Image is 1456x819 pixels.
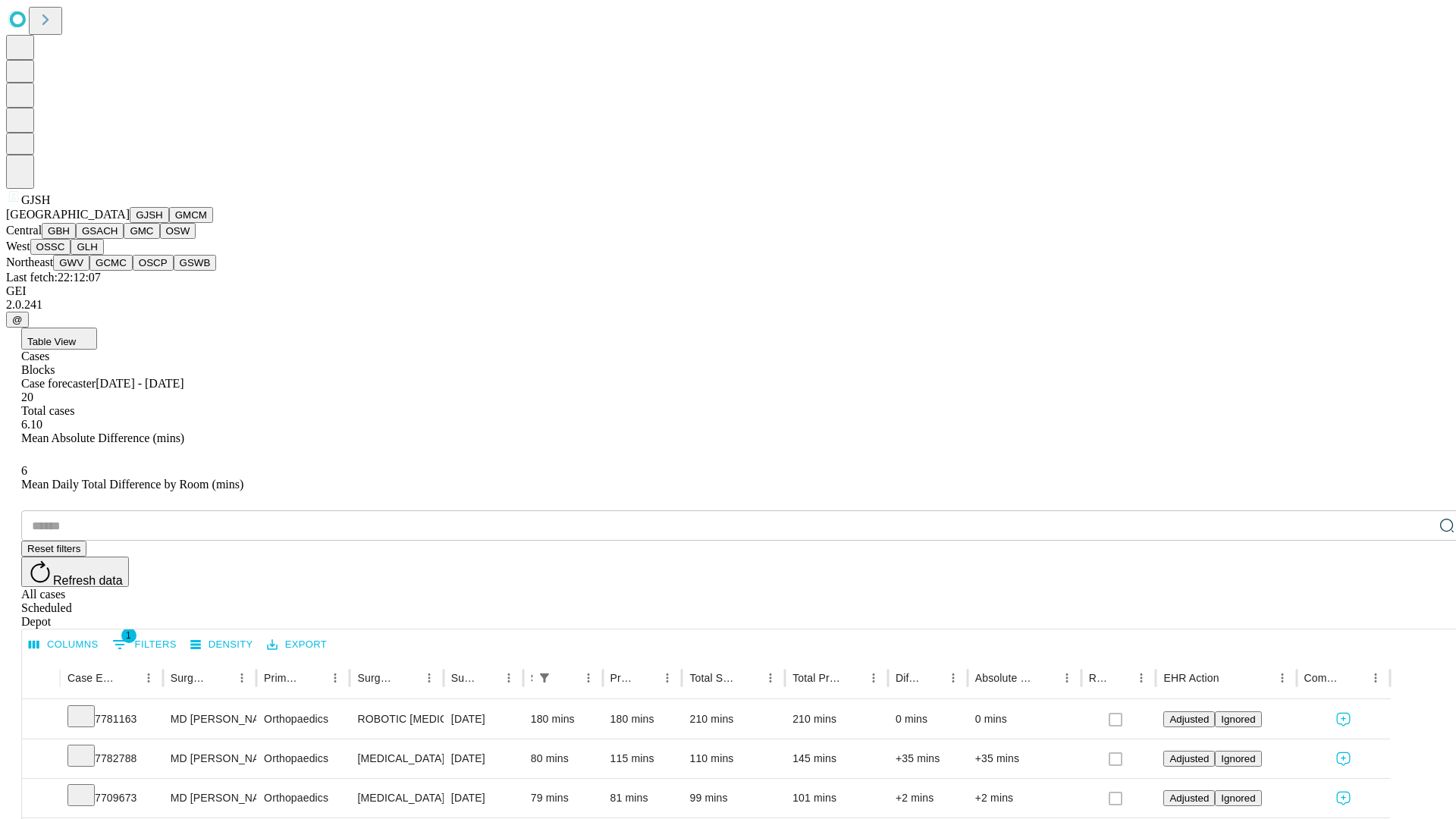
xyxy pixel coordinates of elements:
[21,328,97,350] button: Table View
[792,739,880,778] div: 145 mins
[21,541,86,557] button: Reset filters
[21,431,184,444] span: Mean Absolute Difference (mins)
[689,700,777,739] div: 210 mins
[689,672,737,684] div: Total Scheduled Duration
[477,667,498,689] button: Sort
[896,779,960,817] div: +2 mins
[842,667,863,689] button: Sort
[124,223,159,239] button: GMC
[610,779,675,817] div: 81 mins
[1163,711,1215,727] button: Adjusted
[1109,667,1131,689] button: Sort
[121,628,136,643] span: 1
[210,667,231,689] button: Sort
[1163,672,1219,684] div: EHR Action
[21,377,96,390] span: Case forecaster
[1163,751,1215,767] button: Adjusted
[89,255,133,271] button: GCMC
[451,700,516,739] div: [DATE]
[27,336,76,347] span: Table View
[1221,792,1255,804] span: Ignored
[96,377,184,390] span: [DATE] - [DATE]
[6,208,130,221] span: [GEOGRAPHIC_DATA]
[21,404,74,417] span: Total cases
[67,672,115,684] div: Case Epic Id
[357,672,395,684] div: Surgery Name
[6,312,29,328] button: @
[6,240,30,253] span: West
[21,478,243,491] span: Mean Daily Total Difference by Room (mins)
[975,779,1074,817] div: +2 mins
[1365,667,1386,689] button: Menu
[357,739,435,778] div: [MEDICAL_DATA] [MEDICAL_DATA]
[531,739,595,778] div: 80 mins
[1035,667,1056,689] button: Sort
[30,786,52,812] button: Expand
[53,574,123,587] span: Refresh data
[896,672,920,684] div: Difference
[264,672,302,684] div: Primary Service
[325,667,346,689] button: Menu
[975,672,1034,684] div: Absolute Difference
[138,667,159,689] button: Menu
[1169,714,1209,725] span: Adjusted
[21,193,50,206] span: GJSH
[1304,672,1342,684] div: Comments
[1169,753,1209,764] span: Adjusted
[657,667,678,689] button: Menu
[1215,751,1261,767] button: Ignored
[451,779,516,817] div: [DATE]
[531,672,532,684] div: Scheduled In Room Duration
[1215,711,1261,727] button: Ignored
[12,314,23,325] span: @
[264,700,342,739] div: Orthopaedics
[76,223,124,239] button: GSACH
[792,672,840,684] div: Total Predicted Duration
[1163,790,1215,806] button: Adjusted
[130,207,169,223] button: GJSH
[263,633,331,657] button: Export
[397,667,419,689] button: Sort
[71,239,103,255] button: GLH
[578,667,599,689] button: Menu
[451,672,475,684] div: Surgery Date
[231,667,253,689] button: Menu
[1131,667,1152,689] button: Menu
[21,464,27,477] span: 6
[21,391,33,403] span: 20
[610,672,635,684] div: Predicted In Room Duration
[264,739,342,778] div: Orthopaedics
[53,255,89,271] button: GWV
[534,667,555,689] div: 1 active filter
[171,700,249,739] div: MD [PERSON_NAME] [PERSON_NAME] Md
[108,632,180,657] button: Show filters
[6,256,53,268] span: Northeast
[187,633,257,657] button: Density
[30,239,71,255] button: OSSC
[6,298,1450,312] div: 2.0.241
[67,739,155,778] div: 7782788
[1344,667,1365,689] button: Sort
[117,667,138,689] button: Sort
[610,700,675,739] div: 180 mins
[25,633,102,657] button: Select columns
[1089,672,1109,684] div: Resolved in EHR
[498,667,519,689] button: Menu
[357,779,435,817] div: [MEDICAL_DATA] WITH [MEDICAL_DATA] REPAIR
[689,779,777,817] div: 99 mins
[896,739,960,778] div: +35 mins
[943,667,964,689] button: Menu
[169,207,213,223] button: GMCM
[531,700,595,739] div: 180 mins
[42,223,76,239] button: GBH
[1221,667,1242,689] button: Sort
[689,739,777,778] div: 110 mins
[635,667,657,689] button: Sort
[1056,667,1078,689] button: Menu
[1215,790,1261,806] button: Ignored
[6,284,1450,298] div: GEI
[21,557,129,587] button: Refresh data
[21,418,42,431] span: 6.10
[6,271,101,284] span: Last fetch: 22:12:07
[30,746,52,773] button: Expand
